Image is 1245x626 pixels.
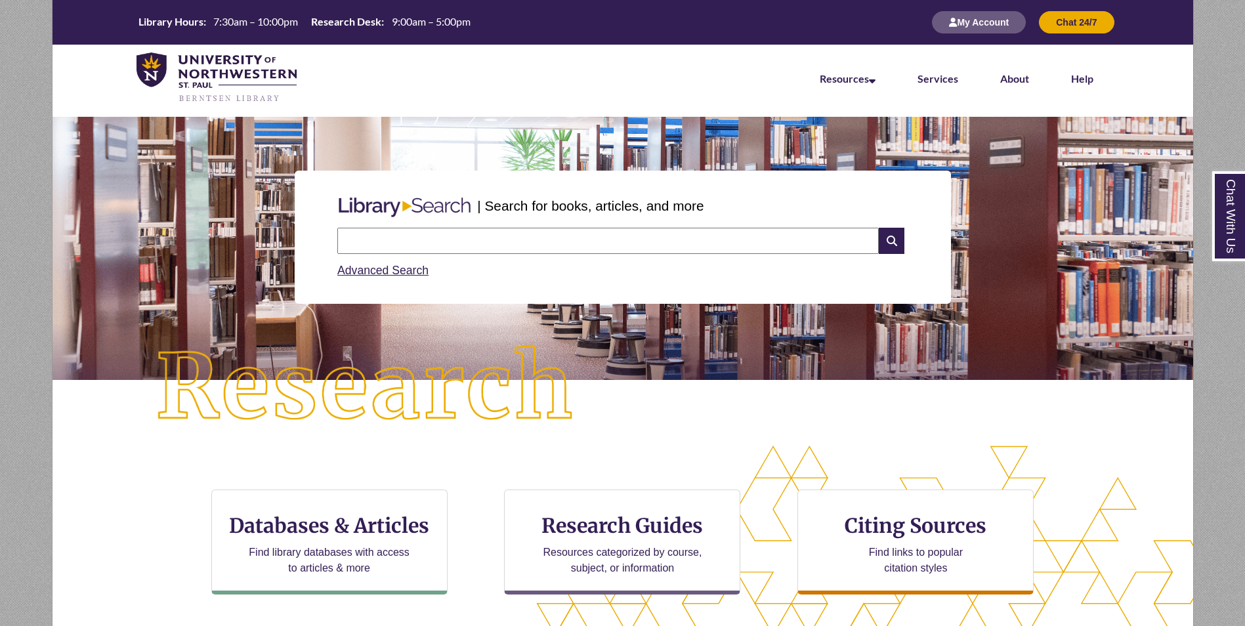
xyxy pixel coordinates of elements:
a: My Account [932,16,1026,28]
a: Advanced Search [337,264,429,277]
a: Research Guides Resources categorized by course, subject, or information [504,490,740,595]
table: Hours Today [133,14,476,29]
button: Chat 24/7 [1039,11,1114,33]
p: Find links to popular citation styles [852,545,980,576]
th: Library Hours: [133,14,208,29]
p: Resources categorized by course, subject, or information [537,545,708,576]
img: Research [109,299,622,477]
a: About [1000,72,1029,85]
th: Research Desk: [306,14,386,29]
span: 9:00am – 5:00pm [392,15,471,28]
a: Resources [820,72,876,85]
img: UNWSP Library Logo [137,52,297,104]
a: Services [918,72,958,85]
a: Citing Sources Find links to popular citation styles [797,490,1034,595]
img: Libary Search [332,192,477,222]
h3: Research Guides [515,513,729,538]
span: 7:30am – 10:00pm [213,15,298,28]
a: Chat 24/7 [1039,16,1114,28]
i: Search [879,228,904,254]
a: Hours Today [133,14,476,30]
a: Databases & Articles Find library databases with access to articles & more [211,490,448,595]
p: Find library databases with access to articles & more [243,545,415,576]
a: Help [1071,72,1093,85]
h3: Databases & Articles [222,513,436,538]
p: | Search for books, articles, and more [477,196,704,216]
button: My Account [932,11,1026,33]
h3: Citing Sources [836,513,996,538]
